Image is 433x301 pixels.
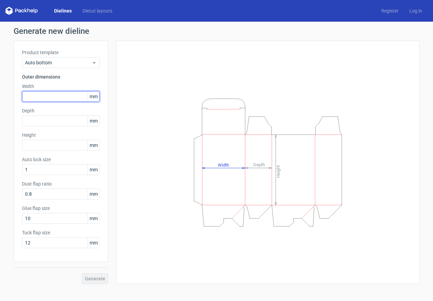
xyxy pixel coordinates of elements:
[25,59,92,66] span: Auto bottom
[218,162,229,167] tspan: Width
[88,213,99,223] span: mm
[14,27,419,35] h1: Generate new dieline
[88,189,99,199] span: mm
[22,205,100,212] label: Glue flap size
[253,162,265,167] tspan: Depth
[77,7,118,14] a: Diecut layouts
[49,7,77,14] a: Dielines
[88,238,99,248] span: mm
[276,165,281,177] tspan: Height
[404,7,428,14] a: Log in
[22,83,100,90] label: Width
[88,165,99,175] span: mm
[88,116,99,126] span: mm
[22,132,100,138] label: Height
[22,49,100,56] label: Product template
[22,180,100,187] label: Dust flap ratio
[88,91,99,102] span: mm
[22,73,100,80] h3: Outer dimensions
[22,107,100,114] label: Depth
[376,7,404,14] a: Register
[88,140,99,150] span: mm
[22,156,100,163] label: Auto lock size
[22,229,100,236] label: Tuck flap size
